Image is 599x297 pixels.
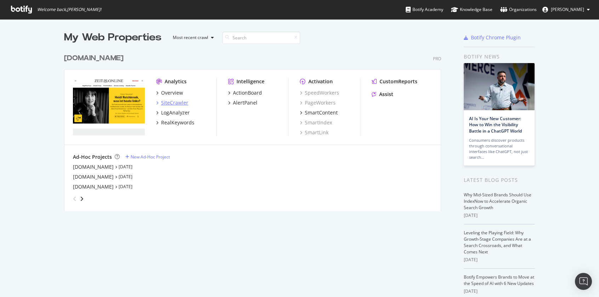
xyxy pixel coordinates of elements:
[119,174,132,180] a: [DATE]
[300,129,329,136] a: SmartLink
[70,193,79,204] div: angle-left
[575,273,592,290] div: Open Intercom Messenger
[471,34,521,41] div: Botify Chrome Plugin
[228,99,257,106] a: AlertPanel
[451,6,492,13] div: Knowledge Base
[64,53,126,63] a: [DOMAIN_NAME]
[406,6,443,13] div: Botify Academy
[308,78,333,85] div: Activation
[119,164,132,170] a: [DATE]
[161,99,188,106] div: SiteCrawler
[173,35,208,40] div: Most recent crawl
[222,32,300,44] input: Search
[300,109,338,116] a: SmartContent
[433,56,441,62] div: Pro
[233,89,262,96] div: ActionBoard
[64,30,161,45] div: My Web Properties
[372,91,393,98] a: Assist
[464,257,535,263] div: [DATE]
[64,45,447,211] div: grid
[73,183,114,190] a: [DOMAIN_NAME]
[161,89,183,96] div: Overview
[233,99,257,106] div: AlertPanel
[469,116,522,134] a: AI Is Your New Customer: How to Win the Visibility Battle in a ChatGPT World
[380,78,417,85] div: CustomReports
[379,91,393,98] div: Assist
[464,53,535,61] div: Botify news
[300,89,339,96] a: SpeedWorkers
[537,4,595,15] button: [PERSON_NAME]
[131,154,170,160] div: New Ad-Hoc Project
[156,89,183,96] a: Overview
[469,138,529,160] div: Consumers discover products through conversational interfaces like ChatGPT, not just search…
[73,163,114,170] a: [DOMAIN_NAME]
[500,6,537,13] div: Organizations
[73,153,112,161] div: Ad-Hoc Projects
[228,89,262,96] a: ActionBoard
[119,184,132,190] a: [DATE]
[464,176,535,184] div: Latest Blog Posts
[464,230,531,255] a: Leveling the Playing Field: Why Growth-Stage Companies Are at a Search Crossroads, and What Comes...
[73,78,145,135] img: www.zeit.de
[167,32,217,43] button: Most recent crawl
[464,288,535,295] div: [DATE]
[161,109,190,116] div: LogAnalyzer
[305,109,338,116] div: SmartContent
[156,109,190,116] a: LogAnalyzer
[551,6,584,12] span: Judith Lungstraß
[156,99,188,106] a: SiteCrawler
[464,274,534,286] a: Botify Empowers Brands to Move at the Speed of AI with 6 New Updates
[156,119,194,126] a: RealKeywords
[161,119,194,126] div: RealKeywords
[64,53,124,63] div: [DOMAIN_NAME]
[73,173,114,180] a: [DOMAIN_NAME]
[165,78,187,85] div: Analytics
[372,78,417,85] a: CustomReports
[464,212,535,219] div: [DATE]
[300,119,332,126] a: SmartIndex
[300,99,336,106] a: PageWorkers
[464,34,521,41] a: Botify Chrome Plugin
[464,63,535,110] img: AI Is Your New Customer: How to Win the Visibility Battle in a ChatGPT World
[79,195,84,202] div: angle-right
[125,154,170,160] a: New Ad-Hoc Project
[37,7,101,12] span: Welcome back, [PERSON_NAME] !
[236,78,264,85] div: Intelligence
[464,192,531,211] a: Why Mid-Sized Brands Should Use IndexNow to Accelerate Organic Search Growth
